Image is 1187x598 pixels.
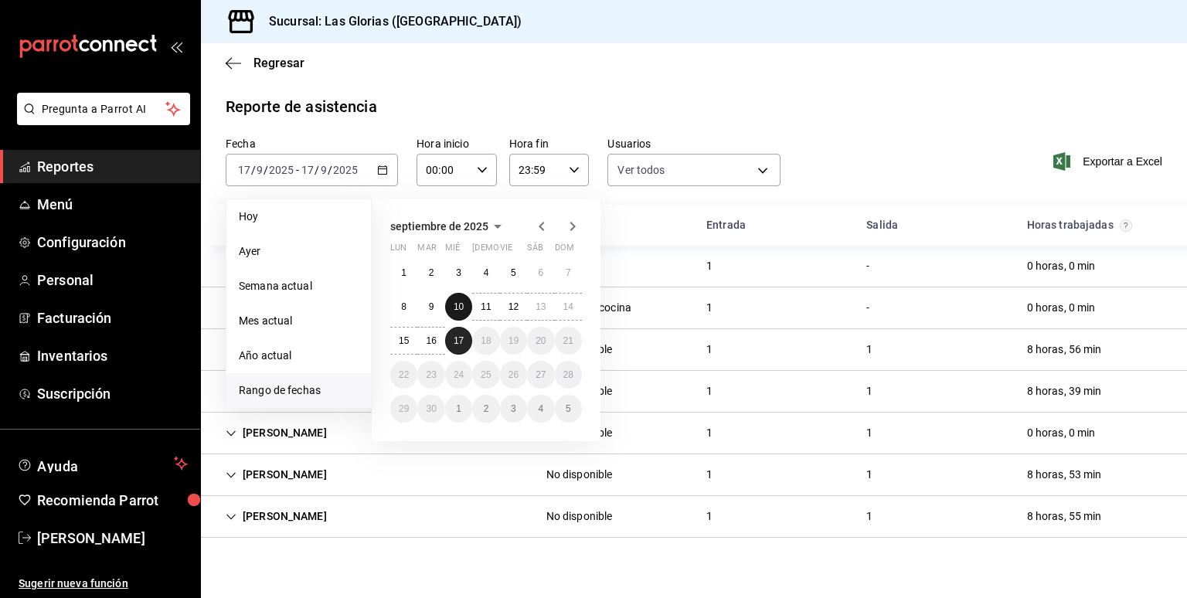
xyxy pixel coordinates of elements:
abbr: viernes [500,243,512,259]
div: Row [201,496,1187,538]
div: Cell [1015,460,1114,489]
button: 8 de septiembre de 2025 [390,293,417,321]
label: Usuarios [607,138,780,149]
div: Cell [1015,335,1114,364]
button: 17 de septiembre de 2025 [445,327,472,355]
abbr: 6 de septiembre de 2025 [538,267,543,278]
abbr: 26 de septiembre de 2025 [508,369,519,380]
abbr: 5 de octubre de 2025 [566,403,571,414]
button: 29 de septiembre de 2025 [390,395,417,423]
div: Row [201,454,1187,496]
button: 12 de septiembre de 2025 [500,293,527,321]
button: 4 de octubre de 2025 [527,395,554,423]
abbr: domingo [555,243,574,259]
span: Configuración [37,232,188,253]
div: Cell [1015,377,1114,406]
div: Cell [854,502,885,531]
div: Cell [854,294,882,322]
abbr: 7 de septiembre de 2025 [566,267,571,278]
span: / [264,164,268,176]
button: 20 de septiembre de 2025 [527,327,554,355]
button: 2 de octubre de 2025 [472,395,499,423]
div: Cell [694,294,725,322]
span: septiembre de 2025 [390,220,488,233]
abbr: 4 de septiembre de 2025 [484,267,489,278]
div: Cell [694,335,725,364]
div: Head [201,205,1187,246]
abbr: 11 de septiembre de 2025 [481,301,491,312]
div: Cell [694,502,725,531]
div: Cell [1015,502,1114,531]
button: Exportar a Excel [1056,152,1162,171]
div: Cell [854,377,885,406]
div: Row [201,371,1187,413]
span: Facturación [37,307,188,328]
div: Cell [1015,294,1108,322]
div: Cell [1015,419,1108,447]
span: Rango de fechas [239,382,359,399]
button: 23 de septiembre de 2025 [417,361,444,389]
div: Cell [694,377,725,406]
button: 1 de octubre de 2025 [445,395,472,423]
abbr: 1 de octubre de 2025 [456,403,461,414]
button: Pregunta a Parrot AI [17,93,190,125]
span: Inventarios [37,345,188,366]
button: 24 de septiembre de 2025 [445,361,472,389]
span: / [328,164,332,176]
div: Cell [694,460,725,489]
div: Cell [213,460,339,489]
div: Row [201,287,1187,329]
div: HeadCell [854,211,1014,240]
button: open_drawer_menu [170,40,182,53]
button: 16 de septiembre de 2025 [417,327,444,355]
abbr: 27 de septiembre de 2025 [536,369,546,380]
abbr: 21 de septiembre de 2025 [563,335,573,346]
a: Pregunta a Parrot AI [11,112,190,128]
input: -- [237,164,251,176]
label: Hora fin [509,138,590,149]
div: Cell [854,335,885,364]
div: Cell [213,419,339,447]
span: - [296,164,299,176]
div: Row [201,329,1187,371]
button: 15 de septiembre de 2025 [390,327,417,355]
button: septiembre de 2025 [390,217,507,236]
button: 5 de octubre de 2025 [555,395,582,423]
abbr: 2 de octubre de 2025 [484,403,489,414]
button: 18 de septiembre de 2025 [472,327,499,355]
span: Ayer [239,243,359,260]
label: Hora inicio [417,138,497,149]
abbr: sábado [527,243,543,259]
abbr: 15 de septiembre de 2025 [399,335,409,346]
button: 2 de septiembre de 2025 [417,259,444,287]
div: No disponible [546,508,613,525]
span: Sugerir nueva función [19,576,188,592]
div: Cell [694,252,725,280]
span: Hoy [239,209,359,225]
div: No disponible [546,467,613,483]
span: Menú [37,194,188,215]
span: / [251,164,256,176]
button: 5 de septiembre de 2025 [500,259,527,287]
button: 22 de septiembre de 2025 [390,361,417,389]
label: Fecha [226,138,398,149]
abbr: 18 de septiembre de 2025 [481,335,491,346]
span: Personal [37,270,188,291]
div: Cell [213,502,339,531]
button: 27 de septiembre de 2025 [527,361,554,389]
abbr: martes [417,243,436,259]
div: Row [201,246,1187,287]
span: Año actual [239,348,359,364]
button: Regresar [226,56,304,70]
input: ---- [268,164,294,176]
span: / [315,164,319,176]
div: Cell [534,460,625,489]
div: Row [201,413,1187,454]
button: 3 de octubre de 2025 [500,395,527,423]
button: 25 de septiembre de 2025 [472,361,499,389]
button: 6 de septiembre de 2025 [527,259,554,287]
span: Ayuda [37,454,168,473]
input: -- [320,164,328,176]
abbr: 24 de septiembre de 2025 [454,369,464,380]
